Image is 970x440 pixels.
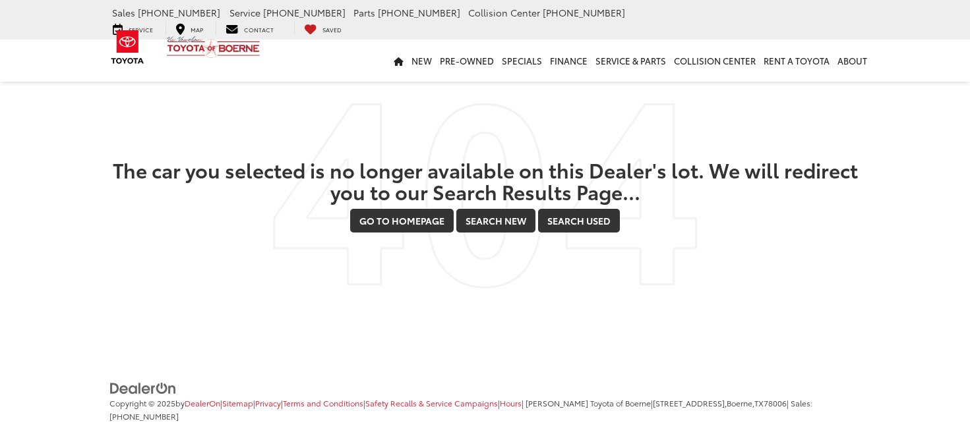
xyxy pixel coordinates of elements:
[500,397,522,408] a: Hours
[263,6,346,19] span: [PHONE_NUMBER]
[281,397,363,408] span: |
[138,6,220,19] span: [PHONE_NUMBER]
[456,209,535,233] a: Search New
[353,6,375,19] span: Parts
[468,6,540,19] span: Collision Center
[764,397,787,408] span: 78006
[216,22,284,35] a: Contact
[651,397,787,408] span: |
[365,397,498,408] a: Safety Recalls & Service Campaigns, Opens in a new tab
[175,397,220,408] span: by
[727,397,754,408] span: Boerne,
[546,40,591,82] a: Finance
[322,25,342,34] span: Saved
[103,26,152,69] img: Toyota
[166,36,260,59] img: Vic Vaughan Toyota of Boerne
[834,40,871,82] a: About
[498,40,546,82] a: Specials
[754,397,764,408] span: TX
[222,397,253,408] a: Sitemap
[109,397,175,408] span: Copyright © 2025
[390,40,408,82] a: Home
[522,397,651,408] span: | [PERSON_NAME] Toyota of Boerne
[350,209,454,233] a: Go to Homepage
[760,40,834,82] a: Rent a Toyota
[185,397,220,408] a: DealerOn Home Page
[538,209,620,233] a: Search Used
[112,6,135,19] span: Sales
[220,397,253,408] span: |
[283,397,363,408] a: Terms and Conditions
[166,22,213,35] a: Map
[363,397,498,408] span: |
[109,410,179,422] span: [PHONE_NUMBER]
[109,381,177,396] img: DealerOn
[109,159,861,202] h2: The car you selected is no longer available on this Dealer's lot. We will redirect you to our Sea...
[408,40,436,82] a: New
[109,381,177,394] a: DealerOn
[253,397,281,408] span: |
[294,22,351,35] a: My Saved Vehicles
[670,40,760,82] a: Collision Center
[436,40,498,82] a: Pre-Owned
[378,6,460,19] span: [PHONE_NUMBER]
[498,397,522,408] span: |
[229,6,260,19] span: Service
[255,397,281,408] a: Privacy
[591,40,670,82] a: Service & Parts: Opens in a new tab
[653,397,727,408] span: [STREET_ADDRESS],
[103,22,163,35] a: Service
[543,6,625,19] span: [PHONE_NUMBER]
